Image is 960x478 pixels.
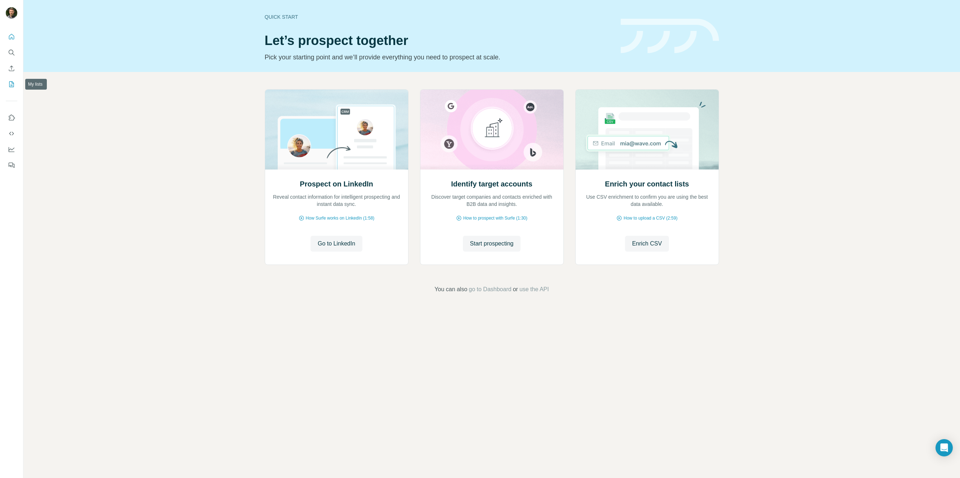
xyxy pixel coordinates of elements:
[6,127,17,140] button: Use Surfe API
[265,33,612,48] h1: Let’s prospect together
[300,179,373,189] h2: Prospect on LinkedIn
[6,46,17,59] button: Search
[434,285,467,294] span: You can also
[519,285,549,294] button: use the API
[624,215,677,221] span: How to upload a CSV (2:59)
[575,90,719,170] img: Enrich your contact lists
[311,236,362,252] button: Go to LinkedIn
[470,239,514,248] span: Start prospecting
[6,111,17,124] button: Use Surfe on LinkedIn
[632,239,662,248] span: Enrich CSV
[420,90,564,170] img: Identify target accounts
[6,62,17,75] button: Enrich CSV
[605,179,689,189] h2: Enrich your contact lists
[306,215,375,221] span: How Surfe works on LinkedIn (1:58)
[6,78,17,91] button: My lists
[625,236,669,252] button: Enrich CSV
[272,193,401,208] p: Reveal contact information for intelligent prospecting and instant data sync.
[583,193,711,208] p: Use CSV enrichment to confirm you are using the best data available.
[469,285,511,294] button: go to Dashboard
[936,439,953,456] div: Open Intercom Messenger
[318,239,355,248] span: Go to LinkedIn
[265,90,408,170] img: Prospect on LinkedIn
[451,179,532,189] h2: Identify target accounts
[463,215,527,221] span: How to prospect with Surfe (1:30)
[6,159,17,172] button: Feedback
[6,143,17,156] button: Dashboard
[513,285,518,294] span: or
[463,236,521,252] button: Start prospecting
[265,13,612,21] div: Quick start
[6,7,17,19] img: Avatar
[6,30,17,43] button: Quick start
[265,52,612,62] p: Pick your starting point and we’ll provide everything you need to prospect at scale.
[428,193,556,208] p: Discover target companies and contacts enriched with B2B data and insights.
[621,19,719,54] img: banner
